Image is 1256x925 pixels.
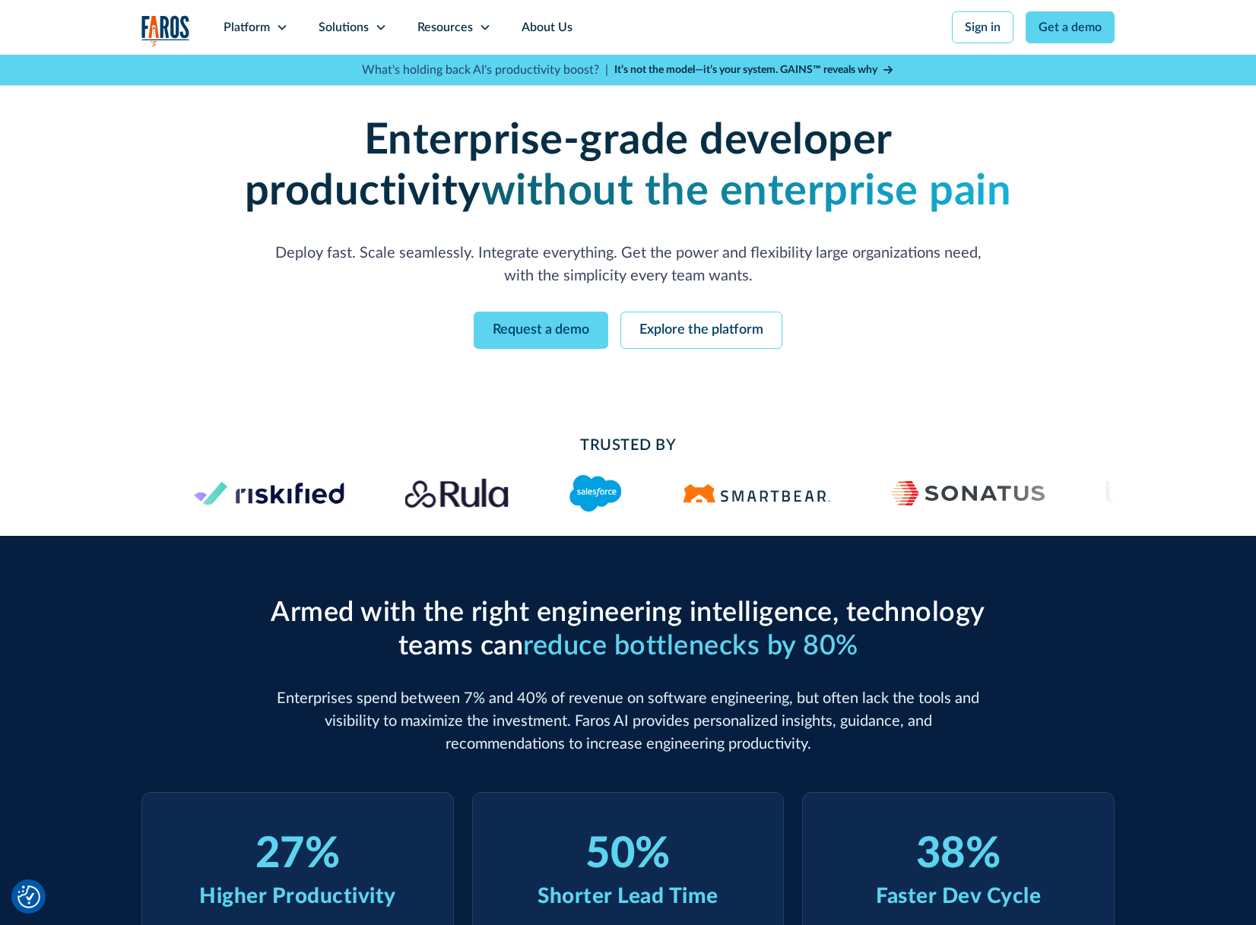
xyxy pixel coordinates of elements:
div: Higher Productivity [199,880,396,912]
h2: Armed with the right engineering intelligence, technology teams can [263,597,993,662]
a: home [141,15,190,46]
strong: without the enterprise pain [481,170,1012,213]
h2: Trusted By [263,434,993,457]
div: % [966,829,1001,880]
p: Deploy fast. Scale seamlessly. Integrate everything. Get the power and flexibility large organiza... [263,242,993,287]
div: % [635,829,671,880]
span: reduce bottlenecks by 80% [523,632,858,660]
div: Solutions [319,18,369,36]
a: It’s not the model—it’s your system. GAINS™ reveals why [614,62,894,78]
img: Logo of the analytics and reporting company Faros. [141,15,190,46]
img: Logo of the CRM platform Salesforce. [569,475,622,512]
a: Sign in [952,11,1013,43]
a: Get a demo [1026,11,1115,43]
div: 50 [585,829,635,880]
strong: Enterprise-grade developer productivity [245,119,893,213]
a: Request a demo [474,312,608,349]
div: Platform [224,18,270,36]
strong: It’s not the model—it’s your system. GAINS™ reveals why [614,65,877,75]
button: Cookie Settings [17,885,40,908]
div: 38 [916,829,966,880]
img: Rula logo [405,478,509,508]
img: Sonatus Logo [892,481,1045,505]
p: Enterprises spend between 7% and 40% of revenue on software engineering, but often lack the tools... [263,687,993,756]
img: Logo of the risk management platform Riskified. [194,481,344,505]
p: What's holding back AI's productivity boost? | [362,61,608,79]
div: % [305,829,341,880]
img: Revisit consent button [17,885,40,908]
a: Explore the platform [620,312,782,349]
img: Logo of the software testing platform SmartBear. [683,484,831,502]
div: Shorter Lead Time [538,880,718,912]
div: Faster Dev Cycle [876,880,1041,912]
div: 27 [255,829,305,880]
div: Resources [417,18,473,36]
